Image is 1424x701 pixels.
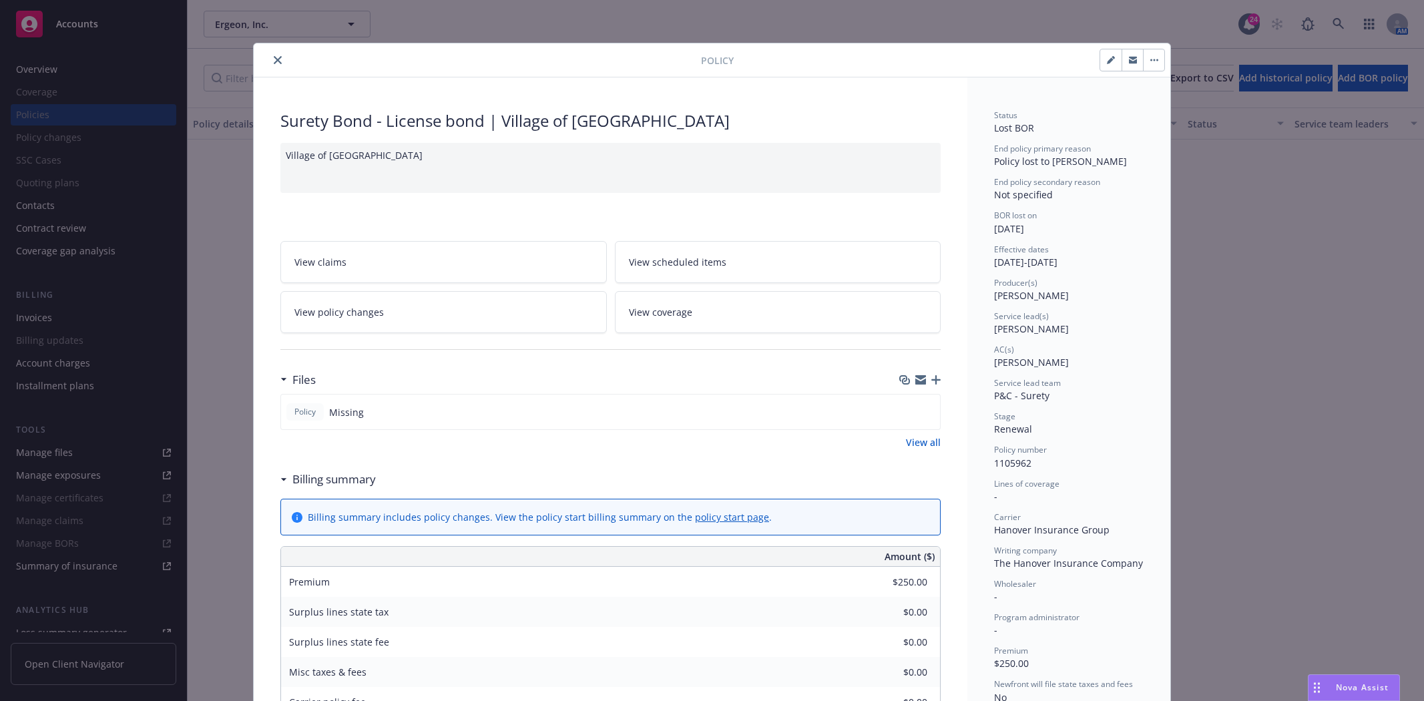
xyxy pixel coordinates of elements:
[280,109,941,132] div: Surety Bond - License bond | Village of [GEOGRAPHIC_DATA]
[994,645,1028,656] span: Premium
[629,305,692,319] span: View coverage
[280,371,316,389] div: Files
[994,624,997,636] span: -
[292,471,376,488] h3: Billing summary
[994,322,1069,335] span: [PERSON_NAME]
[292,406,318,418] span: Policy
[885,549,935,563] span: Amount ($)
[994,344,1014,355] span: AC(s)
[270,52,286,68] button: close
[280,471,376,488] div: Billing summary
[994,457,1031,469] span: 1105962
[994,222,1024,235] span: [DATE]
[1308,674,1400,701] button: Nova Assist
[280,143,941,193] div: Village of [GEOGRAPHIC_DATA]
[701,53,734,67] span: Policy
[1336,682,1389,693] span: Nova Assist
[994,523,1110,536] span: Hanover Insurance Group
[994,310,1049,322] span: Service lead(s)
[329,405,364,419] span: Missing
[292,371,316,389] h3: Files
[994,389,1049,402] span: P&C - Surety
[615,291,941,333] a: View coverage
[280,291,607,333] a: View policy changes
[994,109,1017,121] span: Status
[994,155,1127,168] span: Policy lost to [PERSON_NAME]
[615,241,941,283] a: View scheduled items
[289,575,330,588] span: Premium
[994,289,1069,302] span: [PERSON_NAME]
[994,657,1029,670] span: $250.00
[994,188,1053,201] span: Not specified
[994,377,1061,389] span: Service lead team
[849,632,935,652] input: 0.00
[994,490,997,503] span: -
[289,606,389,618] span: Surplus lines state tax
[849,662,935,682] input: 0.00
[280,241,607,283] a: View claims
[629,255,726,269] span: View scheduled items
[994,578,1036,590] span: Wholesaler
[994,143,1091,154] span: End policy primary reason
[994,244,1144,269] div: [DATE] - [DATE]
[994,176,1100,188] span: End policy secondary reason
[994,590,997,603] span: -
[289,636,389,648] span: Surplus lines state fee
[994,356,1069,369] span: [PERSON_NAME]
[294,255,346,269] span: View claims
[994,411,1015,422] span: Stage
[849,572,935,592] input: 0.00
[994,557,1143,569] span: The Hanover Insurance Company
[1309,675,1325,700] div: Drag to move
[994,511,1021,523] span: Carrier
[994,612,1080,623] span: Program administrator
[289,666,367,678] span: Misc taxes & fees
[849,602,935,622] input: 0.00
[308,510,772,524] div: Billing summary includes policy changes. View the policy start billing summary on the .
[994,210,1037,221] span: BOR lost on
[994,545,1057,556] span: Writing company
[695,511,769,523] a: policy start page
[994,444,1047,455] span: Policy number
[994,244,1049,255] span: Effective dates
[994,122,1034,134] span: Lost BOR
[994,423,1032,435] span: Renewal
[994,678,1133,690] span: Newfront will file state taxes and fees
[906,435,941,449] a: View all
[994,478,1059,489] span: Lines of coverage
[294,305,384,319] span: View policy changes
[994,277,1037,288] span: Producer(s)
